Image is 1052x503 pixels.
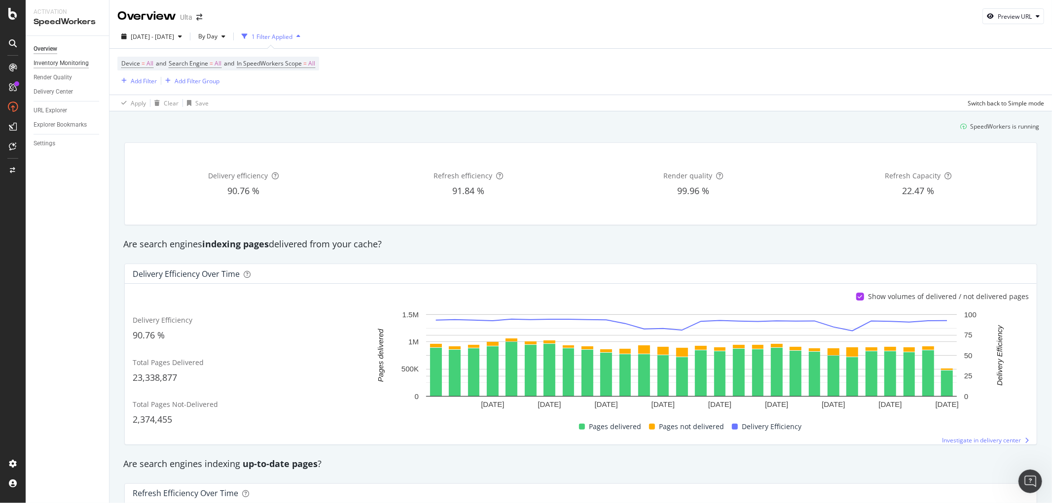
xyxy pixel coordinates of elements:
div: Show volumes of delivered / not delivered pages [868,292,1029,302]
div: Delivery Center [34,87,73,97]
a: Delivery Center [34,87,102,97]
div: Are search engines indexing ? [118,458,1043,470]
a: Inventory Monitoring [34,58,102,68]
span: 2,374,455 [133,413,172,425]
span: 23,338,877 [133,371,177,383]
text: 0 [415,392,419,401]
div: Inventory Monitoring [34,58,89,68]
div: Switch back to Simple mode [968,99,1044,107]
text: 1M [408,337,419,346]
text: [DATE] [936,400,959,408]
div: Add Filter [131,77,157,85]
span: Refresh efficiency [434,171,492,180]
text: 100 [964,310,977,319]
div: Delivery Efficiency over time [133,269,240,279]
div: Activation [34,8,101,16]
strong: up-to-date pages [243,458,318,469]
span: Investigate in delivery center [942,436,1021,444]
button: Add Filter [117,75,157,87]
text: Delivery Efficiency [996,325,1004,386]
span: 99.96 % [677,185,709,197]
text: 75 [964,331,973,339]
span: Delivery Efficiency [133,315,192,325]
span: 90.76 % [133,329,165,341]
div: Clear [164,99,179,107]
svg: A chart. [360,309,1023,412]
button: [DATE] - [DATE] [117,29,186,44]
a: Render Quality [34,72,102,83]
div: SpeedWorkers [34,16,101,28]
div: 1 Filter Applied [252,33,292,41]
a: Investigate in delivery center [942,436,1029,444]
span: Device [121,59,140,67]
span: Pages not delivered [659,421,724,433]
span: Total Pages Delivered [133,358,204,367]
div: Settings [34,138,55,149]
button: Switch back to Simple mode [964,95,1044,111]
a: Overview [34,44,102,54]
a: URL Explorer [34,105,102,116]
div: Refresh Efficiency over time [133,488,238,498]
text: 25 [964,371,973,380]
span: Total Pages Not-Delivered [133,400,218,409]
span: = [210,59,213,67]
text: 1.5M [402,310,419,319]
span: and [156,59,166,67]
span: 90.76 % [227,185,259,197]
div: Ulta [180,12,192,22]
div: Apply [131,99,146,107]
span: Render quality [663,171,712,180]
text: Pages delivered [376,329,385,382]
div: Preview URL [998,12,1032,21]
text: 0 [964,392,968,401]
text: [DATE] [538,400,561,408]
text: [DATE] [652,400,675,408]
button: Preview URL [982,8,1044,24]
div: Save [195,99,209,107]
text: [DATE] [765,400,788,408]
div: arrow-right-arrow-left [196,14,202,21]
span: [DATE] - [DATE] [131,33,174,41]
strong: indexing pages [202,238,269,250]
span: All [215,57,221,70]
button: 1 Filter Applied [238,29,304,44]
div: URL Explorer [34,105,67,116]
a: Settings [34,138,102,149]
button: Add Filter Group [161,75,219,87]
span: and [224,59,234,67]
span: Refresh Capacity [885,171,941,180]
span: 22.47 % [902,185,934,197]
div: Overview [117,8,176,25]
span: Search Engine [169,59,208,67]
button: Save [183,95,209,111]
span: All [146,57,153,70]
span: = [142,59,145,67]
text: [DATE] [595,400,618,408]
div: Render Quality [34,72,72,83]
button: Clear [150,95,179,111]
span: = [303,59,307,67]
text: [DATE] [879,400,902,408]
span: 91.84 % [452,185,484,197]
button: Apply [117,95,146,111]
span: Delivery efficiency [208,171,268,180]
text: 500K [401,365,419,373]
button: By Day [194,29,229,44]
span: Delivery Efficiency [742,421,801,433]
span: In SpeedWorkers Scope [237,59,302,67]
text: [DATE] [708,400,731,408]
iframe: Intercom live chat [1018,469,1042,493]
div: Are search engines delivered from your cache? [118,238,1043,251]
div: SpeedWorkers is running [970,122,1039,131]
div: Overview [34,44,57,54]
text: 50 [964,351,973,360]
div: Add Filter Group [175,77,219,85]
text: [DATE] [481,400,505,408]
span: Pages delivered [589,421,641,433]
span: By Day [194,32,218,40]
div: Explorer Bookmarks [34,120,87,130]
a: Explorer Bookmarks [34,120,102,130]
text: [DATE] [822,400,845,408]
span: All [308,57,315,70]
